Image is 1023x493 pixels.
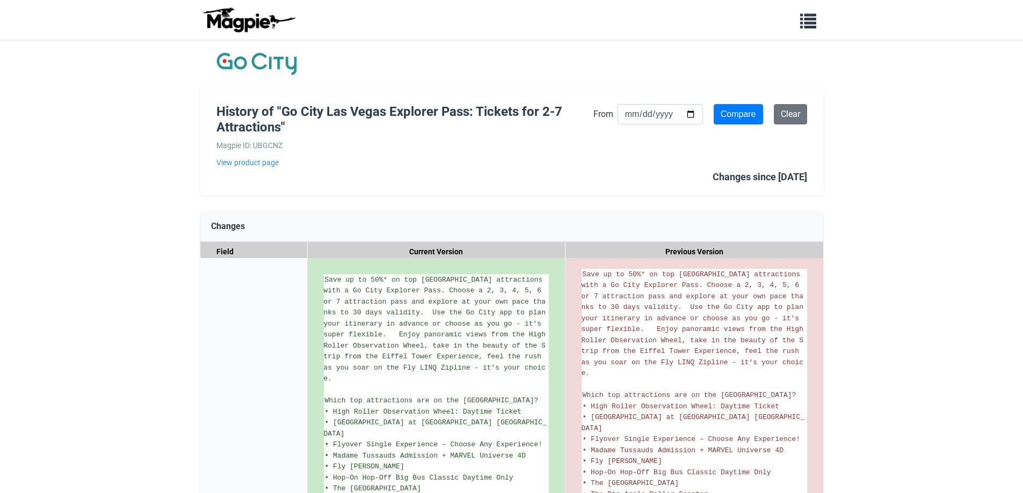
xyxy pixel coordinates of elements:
[713,170,807,185] div: Changes since [DATE]
[593,107,613,121] label: From
[325,474,513,482] span: • Hop-On Hop-Off Big Bus Classic Daytime Only
[216,104,593,135] h1: History of "Go City Las Vegas Explorer Pass: Tickets for 2-7 Attractions"
[325,462,404,470] span: • Fly [PERSON_NAME]
[216,157,593,168] a: View product page
[325,408,522,416] span: • High Roller Observation Wheel: Daytime Ticket
[583,402,780,410] span: • High Roller Observation Wheel: Daytime Ticket
[582,270,808,378] span: Save up to 50%* on top [GEOGRAPHIC_DATA] attractions with a Go City Explorer Pass. Choose a 2, 3,...
[325,452,526,460] span: • Madame Tussauds Admission + MARVEL Universe 4D
[582,413,804,432] span: • [GEOGRAPHIC_DATA] at [GEOGRAPHIC_DATA] [GEOGRAPHIC_DATA]
[565,242,823,262] div: Previous Version
[325,440,543,448] span: • Flyover Single Experience – Choose Any Experience!
[200,242,308,262] div: Field
[308,242,565,262] div: Current Version
[324,276,550,383] span: Save up to 50%* on top [GEOGRAPHIC_DATA] attractions with a Go City Explorer Pass. Choose a 2, 3,...
[583,391,796,399] span: Which top attractions are on the [GEOGRAPHIC_DATA]?
[216,139,593,151] div: Magpie ID: UBGCNZ
[325,484,421,492] span: • The [GEOGRAPHIC_DATA]
[774,104,807,124] a: Clear
[583,457,662,465] span: • Fly [PERSON_NAME]
[583,435,801,443] span: • Flyover Single Experience – Choose Any Experience!
[583,468,771,476] span: • Hop-On Hop-Off Big Bus Classic Daytime Only
[583,479,679,487] span: • The [GEOGRAPHIC_DATA]
[200,7,297,33] img: logo-ab69f6fb50320c5b225c76a69d11143b.png
[583,446,783,454] span: • Madame Tussauds Admission + MARVEL Universe 4D
[325,396,539,404] span: Which top attractions are on the [GEOGRAPHIC_DATA]?
[200,211,823,242] div: Changes
[714,104,763,124] input: Compare
[216,50,297,77] img: Company Logo
[324,418,547,438] span: • [GEOGRAPHIC_DATA] at [GEOGRAPHIC_DATA] [GEOGRAPHIC_DATA]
